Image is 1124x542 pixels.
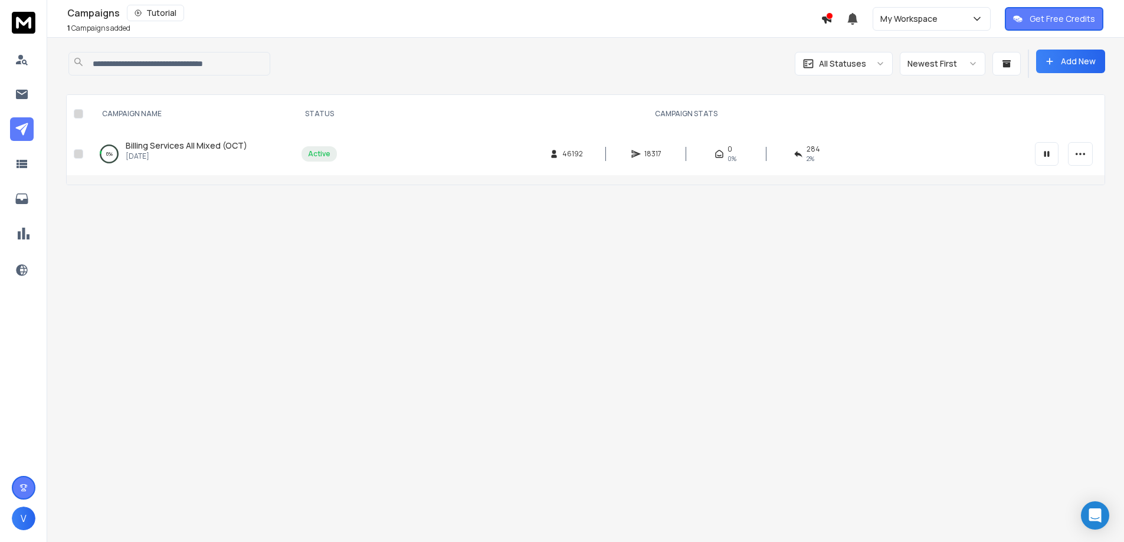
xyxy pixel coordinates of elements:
[1005,7,1103,31] button: Get Free Credits
[67,23,70,33] span: 1
[1081,501,1109,530] div: Open Intercom Messenger
[294,95,344,133] th: STATUS
[67,5,821,21] div: Campaigns
[126,140,247,151] span: Billing Services All Mixed (OCT)
[562,149,583,159] span: 46192
[1036,50,1105,73] button: Add New
[807,154,814,163] span: 2 %
[807,144,820,154] span: 284
[106,148,113,160] p: 6 %
[67,24,130,33] p: Campaigns added
[880,13,942,25] p: My Workspace
[126,152,247,161] p: [DATE]
[88,133,294,175] td: 6%Billing Services All Mixed (OCT)[DATE]
[12,507,35,530] button: V
[900,52,985,75] button: Newest First
[728,144,732,154] span: 0
[308,149,330,159] div: Active
[644,149,661,159] span: 18317
[88,95,294,133] th: CAMPAIGN NAME
[728,154,736,163] span: 0%
[126,140,247,152] a: Billing Services All Mixed (OCT)
[344,95,1028,133] th: CAMPAIGN STATS
[819,58,866,70] p: All Statuses
[127,5,184,21] button: Tutorial
[1030,13,1095,25] p: Get Free Credits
